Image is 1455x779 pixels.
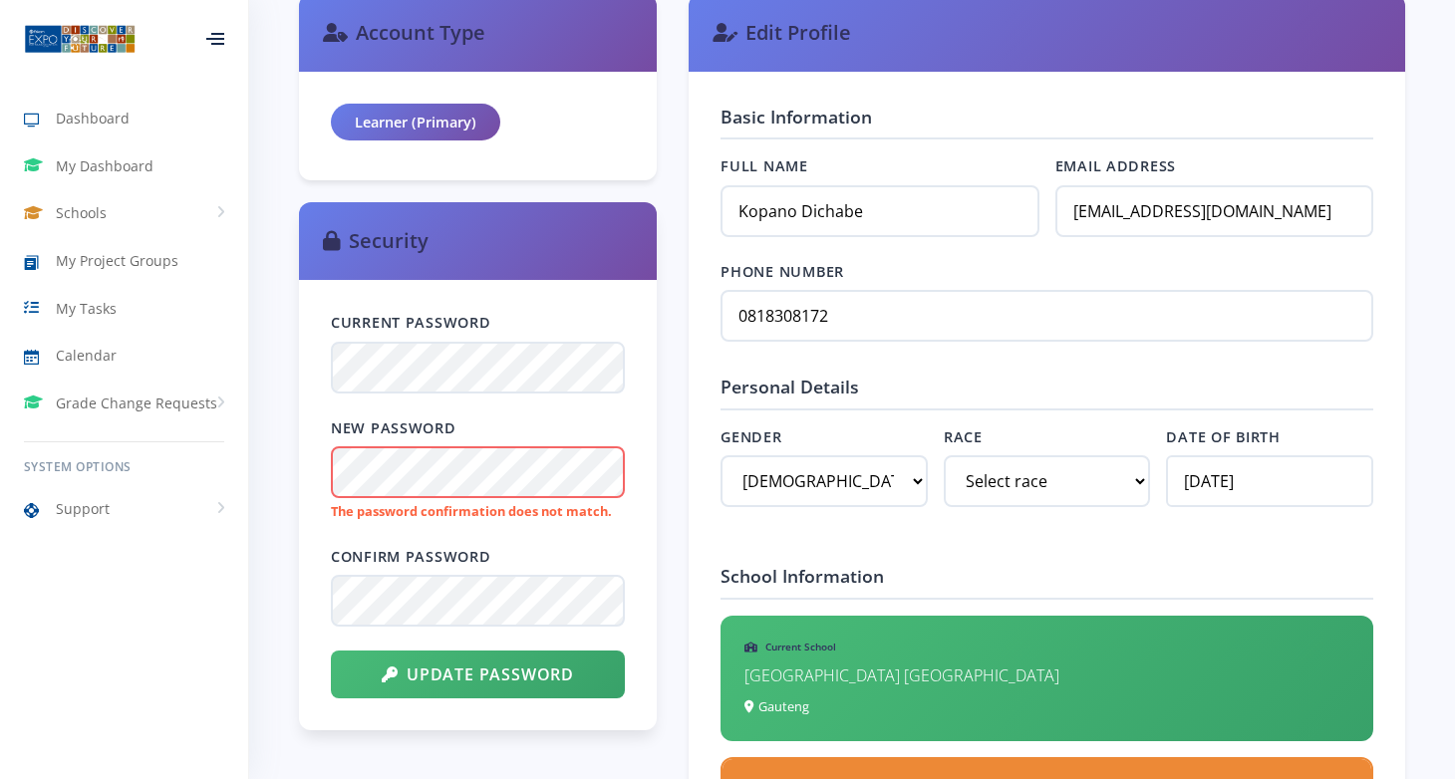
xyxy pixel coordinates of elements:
[331,650,625,698] button: Update Password
[323,18,633,48] h3: Account Type
[721,374,1373,409] h4: Personal Details
[721,426,928,448] label: Gender
[56,250,178,271] span: My Project Groups
[721,185,1038,237] input: Enter your full name
[56,392,217,413] span: Grade Change Requests
[24,23,136,55] img: ...
[1166,455,1373,507] input: Select date
[331,312,625,334] label: Current Password
[744,662,1349,689] p: [GEOGRAPHIC_DATA] [GEOGRAPHIC_DATA]
[1055,155,1373,177] label: Email Address
[1166,426,1373,448] label: Date of Birth
[721,261,1373,283] label: Phone Number
[721,155,1038,177] label: Full Name
[56,498,110,519] span: Support
[56,155,153,176] span: My Dashboard
[721,104,1373,139] h4: Basic Information
[713,18,1381,48] h3: Edit Profile
[744,640,1349,654] h6: Current School
[24,458,224,476] h6: System Options
[323,226,633,256] h3: Security
[56,345,117,366] span: Calendar
[744,697,809,715] small: Gauteng
[721,563,1373,599] h4: School Information
[1055,185,1373,237] input: Enter your email
[721,290,1373,342] input: Enter your phone number
[331,104,500,141] div: Learner (Primary)
[331,417,625,439] label: New Password
[56,202,107,223] span: Schools
[56,298,117,319] span: My Tasks
[331,546,625,568] label: Confirm Password
[944,426,1151,448] label: Race
[331,502,612,520] strong: The password confirmation does not match.
[56,108,130,129] span: Dashboard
